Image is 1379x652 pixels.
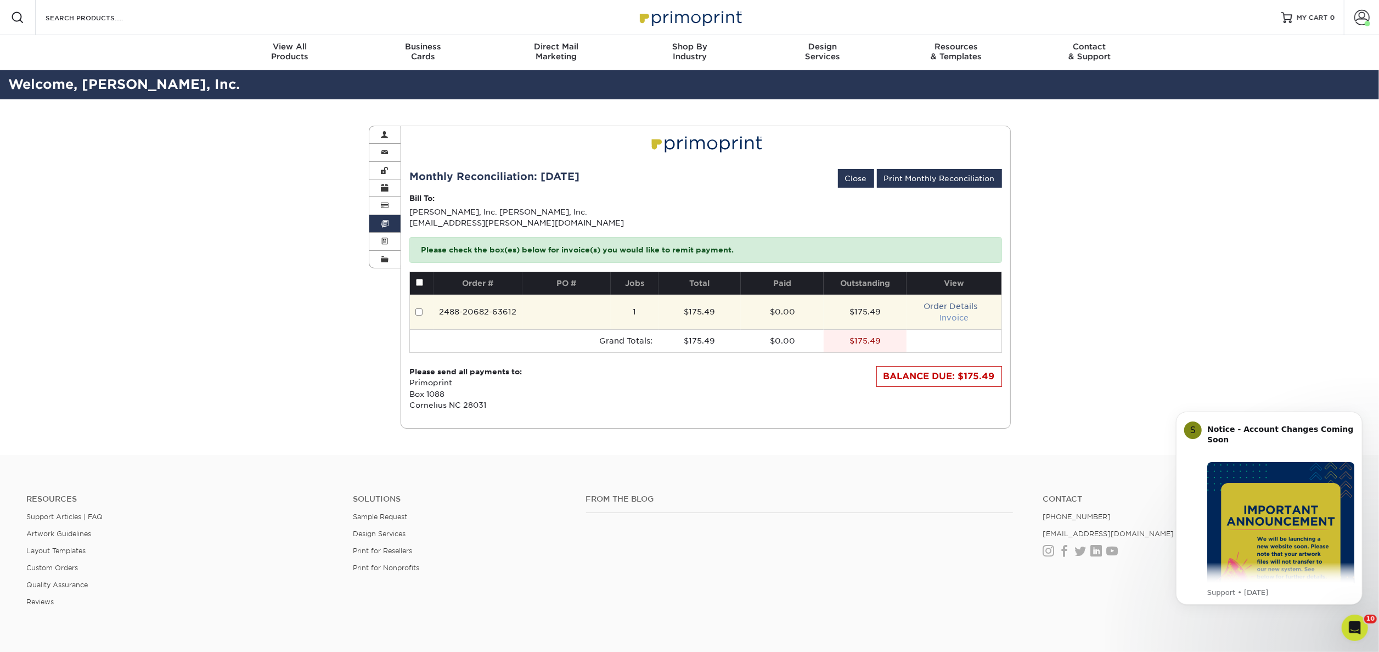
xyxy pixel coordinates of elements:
[1160,395,1379,622] iframe: Intercom notifications message
[1330,14,1335,21] span: 0
[1297,13,1328,23] span: MY CART
[409,193,1002,228] div: [PERSON_NAME], Inc. [PERSON_NAME], Inc. [EMAIL_ADDRESS][PERSON_NAME][DOMAIN_NAME]
[741,295,824,329] td: $0.00
[489,42,623,52] span: Direct Mail
[1023,35,1156,70] a: Contact& Support
[26,598,54,606] a: Reviews
[409,193,1002,204] p: Bill To:
[223,42,357,61] div: Products
[223,42,357,52] span: View All
[223,35,357,70] a: View AllProducts
[409,237,1002,262] p: Please check the box(es) below for invoice(s) you would like to remit payment.
[849,336,881,345] stong: $175.49
[409,169,579,184] div: Monthly Reconciliation: [DATE]
[658,295,741,329] td: $175.49
[353,494,570,504] h4: Solutions
[1023,42,1156,61] div: & Support
[409,367,522,376] strong: Please send all payments to:
[824,295,907,329] td: $175.49
[623,35,756,70] a: Shop ByIndustry
[1043,513,1111,521] a: [PHONE_NUMBER]
[26,547,86,555] a: Layout Templates
[611,295,658,329] td: 1
[890,35,1023,70] a: Resources& Templates
[586,494,1014,504] h4: From the Blog
[434,295,522,329] td: 2488-20682-63612
[890,42,1023,52] span: Resources
[26,513,103,521] a: Support Articles | FAQ
[26,564,78,572] a: Custom Orders
[876,366,1002,387] div: BALANCE DUE: $175.49
[741,329,824,352] td: $0.00
[756,42,890,61] div: Services
[611,272,658,295] th: Jobs
[416,279,423,286] input: Pay all invoices
[489,42,623,61] div: Marketing
[3,619,93,648] iframe: Google Customer Reviews
[756,42,890,52] span: Design
[353,530,406,538] a: Design Services
[356,42,489,61] div: Cards
[1364,615,1377,623] span: 10
[26,581,88,589] a: Quality Assurance
[409,366,522,411] p: Primoprint Box 1088 Cornelius NC 28031
[646,130,765,156] img: Primoprint
[522,272,611,295] th: PO #
[623,42,756,52] span: Shop By
[1023,42,1156,52] span: Contact
[838,169,874,188] a: Close
[623,42,756,61] div: Industry
[489,35,623,70] a: Direct MailMarketing
[658,272,741,295] th: Total
[353,547,412,555] a: Print for Resellers
[658,329,741,352] td: $175.49
[756,35,890,70] a: DesignServices
[1043,494,1353,504] a: Contact
[907,272,1001,295] th: View
[434,329,658,352] td: Grand Totals:
[877,169,1002,188] a: Print Monthly Reconciliation
[353,564,419,572] a: Print for Nonprofits
[741,272,824,295] th: Paid
[353,513,407,521] a: Sample Request
[939,313,969,322] a: Invoice
[890,42,1023,61] div: & Templates
[434,272,522,295] th: Order #
[824,272,907,295] th: Outstanding
[26,494,336,504] h4: Resources
[635,5,745,29] img: Primoprint
[1043,530,1174,538] a: [EMAIL_ADDRESS][DOMAIN_NAME]
[26,530,91,538] a: Artwork Guidelines
[356,42,489,52] span: Business
[356,35,489,70] a: BusinessCards
[924,302,977,311] a: Order Details
[1342,615,1368,641] iframe: Intercom live chat
[44,11,151,24] input: SEARCH PRODUCTS.....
